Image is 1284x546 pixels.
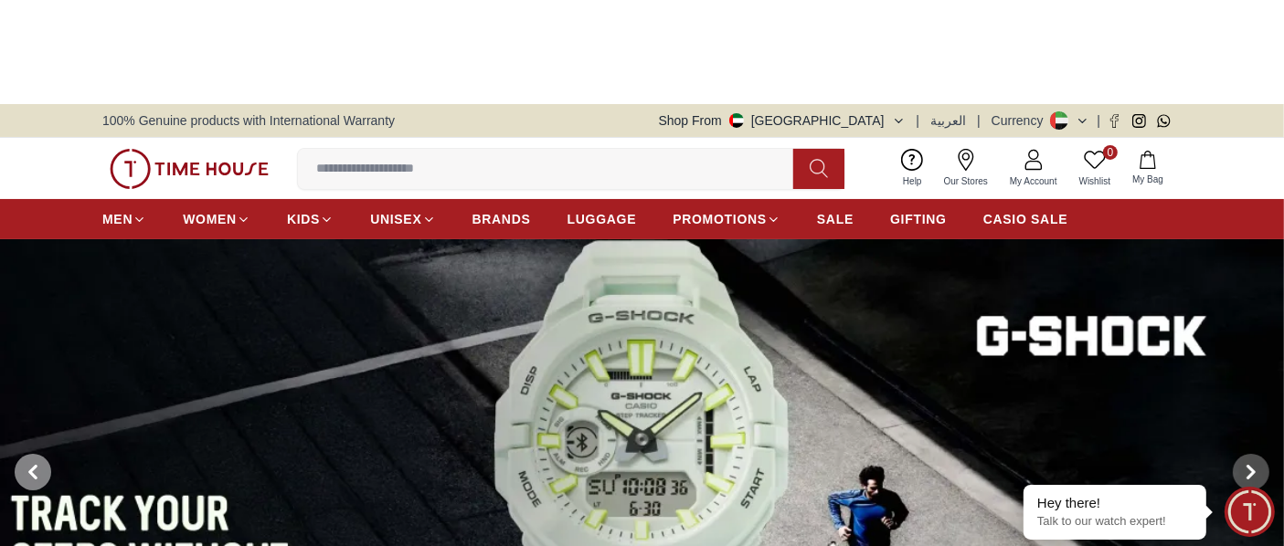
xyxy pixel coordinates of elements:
a: BRANDS [472,203,531,236]
a: WOMEN [183,203,250,236]
span: GIFTING [890,210,947,228]
a: Our Stores [933,145,999,192]
button: العربية [930,111,966,130]
button: My Bag [1121,147,1174,190]
span: | [977,111,981,130]
span: PROMOTIONS [673,210,767,228]
span: My Bag [1125,173,1171,186]
a: SALE [817,203,854,236]
span: BRANDS [472,210,531,228]
span: UNISEX [370,210,421,228]
img: ... [110,149,269,189]
span: CASIO SALE [983,210,1068,228]
span: | [1097,111,1100,130]
span: Help [896,174,929,188]
span: MEN [102,210,133,228]
a: 0Wishlist [1068,145,1121,192]
span: 0 [1103,145,1118,160]
a: PROMOTIONS [673,203,780,236]
a: CASIO SALE [983,203,1068,236]
span: | [917,111,920,130]
div: Hey there! [1037,494,1193,512]
a: MEN [102,203,146,236]
a: Whatsapp [1157,114,1171,128]
a: Facebook [1108,114,1121,128]
span: SALE [817,210,854,228]
span: KIDS [287,210,320,228]
div: Chat Widget [1225,487,1275,537]
span: 100% Genuine products with International Warranty [102,111,395,130]
a: Help [892,145,933,192]
img: United Arab Emirates [729,113,744,128]
span: Our Stores [937,174,995,188]
span: WOMEN [183,210,237,228]
a: LUGGAGE [568,203,637,236]
a: UNISEX [370,203,435,236]
a: GIFTING [890,203,947,236]
span: Wishlist [1072,174,1118,188]
button: Shop From[GEOGRAPHIC_DATA] [659,111,906,130]
p: Talk to our watch expert! [1037,514,1193,530]
a: KIDS [287,203,334,236]
a: Instagram [1132,114,1146,128]
span: My Account [1003,174,1065,188]
div: Currency [992,111,1051,130]
span: LUGGAGE [568,210,637,228]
